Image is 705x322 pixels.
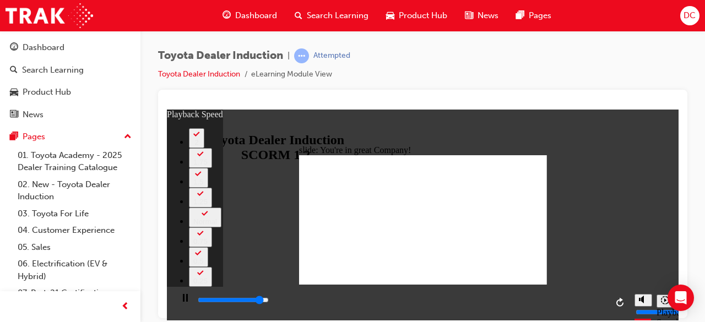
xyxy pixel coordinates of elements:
[13,255,136,285] a: 06. Electrification (EV & Hybrid)
[294,48,309,63] span: learningRecordVerb_ATTEMPT-icon
[22,19,37,39] button: 2
[158,69,240,79] a: Toyota Dealer Induction
[235,9,277,22] span: Dashboard
[251,68,332,81] li: eLearning Module View
[4,60,136,80] a: Search Learning
[4,127,136,147] button: Pages
[307,9,368,22] span: Search Learning
[124,130,132,144] span: up-icon
[313,51,350,61] div: Attempted
[10,88,18,97] span: car-icon
[4,35,136,127] button: DashboardSearch LearningProduct HubNews
[223,9,231,23] span: guage-icon
[13,205,136,222] a: 03. Toyota For Life
[516,9,524,23] span: pages-icon
[23,41,64,54] div: Dashboard
[121,300,129,314] span: prev-icon
[23,130,45,143] div: Pages
[490,198,506,218] div: Playback Speed
[13,222,136,239] a: 04. Customer Experience
[490,185,507,198] button: Playback speed
[529,9,551,22] span: Pages
[377,4,456,27] a: car-iconProduct Hub
[22,64,84,77] div: Search Learning
[26,29,33,37] div: 2
[668,285,694,311] div: Open Intercom Messenger
[13,239,136,256] a: 05. Sales
[23,86,71,99] div: Product Hub
[286,4,377,27] a: search-iconSearch Learning
[158,50,283,62] span: Toyota Dealer Induction
[478,9,498,22] span: News
[295,9,302,23] span: search-icon
[10,110,18,120] span: news-icon
[4,82,136,102] a: Product Hub
[10,132,18,142] span: pages-icon
[13,285,136,302] a: 07. Parts21 Certification
[680,6,699,25] button: DC
[10,66,18,75] span: search-icon
[462,175,506,211] div: misc controls
[23,108,44,121] div: News
[465,9,473,23] span: news-icon
[214,4,286,27] a: guage-iconDashboard
[13,147,136,176] a: 01. Toyota Academy - 2025 Dealer Training Catalogue
[386,9,394,23] span: car-icon
[507,4,560,27] a: pages-iconPages
[399,9,447,22] span: Product Hub
[446,185,462,201] button: Replay (Ctrl+Alt+R)
[456,4,507,27] a: news-iconNews
[684,9,696,22] span: DC
[13,176,136,205] a: 02. New - Toyota Dealer Induction
[288,50,290,62] span: |
[469,198,540,207] input: volume
[468,184,485,197] button: Mute (Ctrl+Alt+M)
[10,43,18,53] span: guage-icon
[6,3,93,28] img: Trak
[167,110,679,320] iframe: To enrich screen reader interactions, please activate Accessibility in Grammarly extension settings
[4,105,136,125] a: News
[4,37,136,58] a: Dashboard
